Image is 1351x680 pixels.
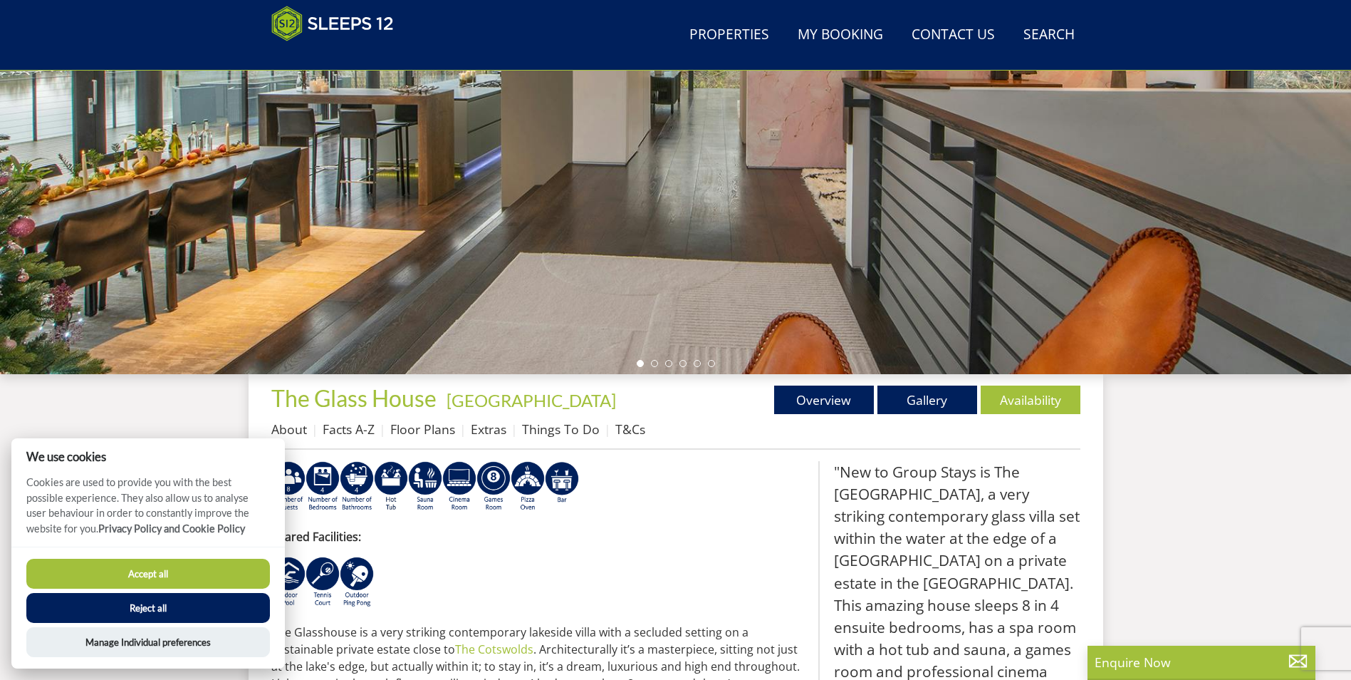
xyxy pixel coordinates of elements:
[11,475,285,547] p: Cookies are used to provide you with the best possible experience. They also allow us to analyse ...
[684,19,775,51] a: Properties
[306,461,340,512] img: AD_4nXeTy9jud9lNMyljIioyAdz7g6zqTZRJMBiLE1HGAi1x_n1lw6ybqumnZcDntavNpmd56ovvBBn9zh738cmT2R0Iiypx7...
[981,386,1080,414] a: Availability
[340,461,374,512] img: AD_4nXfUp7uuTDQew2VB-pe0RrL51dRgs16V-oBSGtMFLebRpza3VPEJt4Q4STdHgIAzl7a7ZzPRXHFgntob-jlkbzfxhHJZV...
[471,421,506,438] a: Extras
[271,6,394,41] img: Sleeps 12
[792,19,889,51] a: My Booking
[26,593,270,623] button: Reject all
[511,461,545,512] img: AD_4nXdpUChS7ZLqKAZudpvuyHC0CvLlaUyGmu1TalGULkBo3YtMZ7PWBfQVghHA6I2tyhkghVqPt8mJsJJFqya8BUzHfnjMS...
[877,386,977,414] a: Gallery
[615,421,645,438] a: T&Cs
[98,522,245,535] a: Privacy Policy and Cookie Policy
[906,19,1001,51] a: Contact Us
[774,386,874,414] a: Overview
[26,559,270,589] button: Accept all
[545,461,579,512] img: AD_4nXeoESQrZGdLy00R98_kogwygo_PeSlIimS8SmfE5_YPERmXwKu8rsJULnYuMdgFHiEpzhh4OkqO_G8iXldKifRlISpq9...
[26,627,270,657] button: Manage Individual preferences
[476,461,511,512] img: AD_4nXd-OgdwIZhGVMAosiPQSoAUzGh7wF5Sg9j5hJkn6cIaUQM2UHj0P8a0j0s72ZeKIv0UOPAC1crxig-QLmuwaniiy_TFz...
[441,390,616,411] span: -
[1095,653,1308,671] p: Enquire Now
[306,557,340,608] img: AD_4nXeUH7B1HtFGNeYPIakLFbCneY59VAK6RZF0pOJr5tBT07DJdZdrLki7drs_LWulkDA-Q6b-PHF3TwYEZFcn_5jExmqwn...
[340,557,374,608] img: AD_4nXcuLeQc8zdhTO9t63KDBvE9xo9zbrqIY4ZUDoZWJm2Q6LZexAMJ1FT88wW6cvQU09QotCU0rJTeLQJQuIujSBgjUZZNF...
[11,450,285,463] h2: We use cookies
[390,421,455,438] a: Floor Plans
[455,642,533,657] a: The Cotswolds
[271,557,306,608] img: AD_4nXc7INUV2A_xzXKRHVctWKneE2tf_2JoIFHjrtZJh4Varnwp_S1W7XoctuVoL-3Ss9JtYagzwdAfp_cMxrbK-rFCdq1kF...
[447,390,616,411] a: [GEOGRAPHIC_DATA]
[374,461,408,512] img: AD_4nXf3zsvipIb8VGaLRrons5-SUs7lGKhzBDyH5pwmHdrGOhTOH0Bm1yZlT1geVEoIamI3-jLWZMhkey8ughaSMQG-Jaz8d...
[408,461,442,512] img: AD_4nXcii7kcCtJtTAYjyHnpZQnDqMxh7tyH4-Erybh3gFCk1ORPoT5WewP5F1_qes9Azuv8OhZ_zNINXYC8-zpP-M9NZsrm-...
[271,461,306,512] img: AD_4nXdfD0Gcg34TGbOe2nw1q2jkH1IxBtUhXIOSC0-h7vjnQgIqOc8Zrs8IqvZkjuXWYH1_g8jwymAEvN95rO5sQKV_1e720...
[271,384,441,412] a: The Glass House
[522,421,600,438] a: Things To Do
[264,50,414,62] iframe: Customer reviews powered by Trustpilot
[271,529,361,545] strong: Shared Facilities:
[1018,19,1080,51] a: Search
[271,421,307,438] a: About
[271,384,437,412] span: The Glass House
[323,421,375,438] a: Facts A-Z
[442,461,476,512] img: AD_4nXfSmdZB2aVvPMKMqX3w9lY8D_ShsbgLfZ8oWB7IU61pl8InNBJnCs6LEyGFP6m2sRk-_hXlgZNQ1dTkRtYqIHinNlSmo...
